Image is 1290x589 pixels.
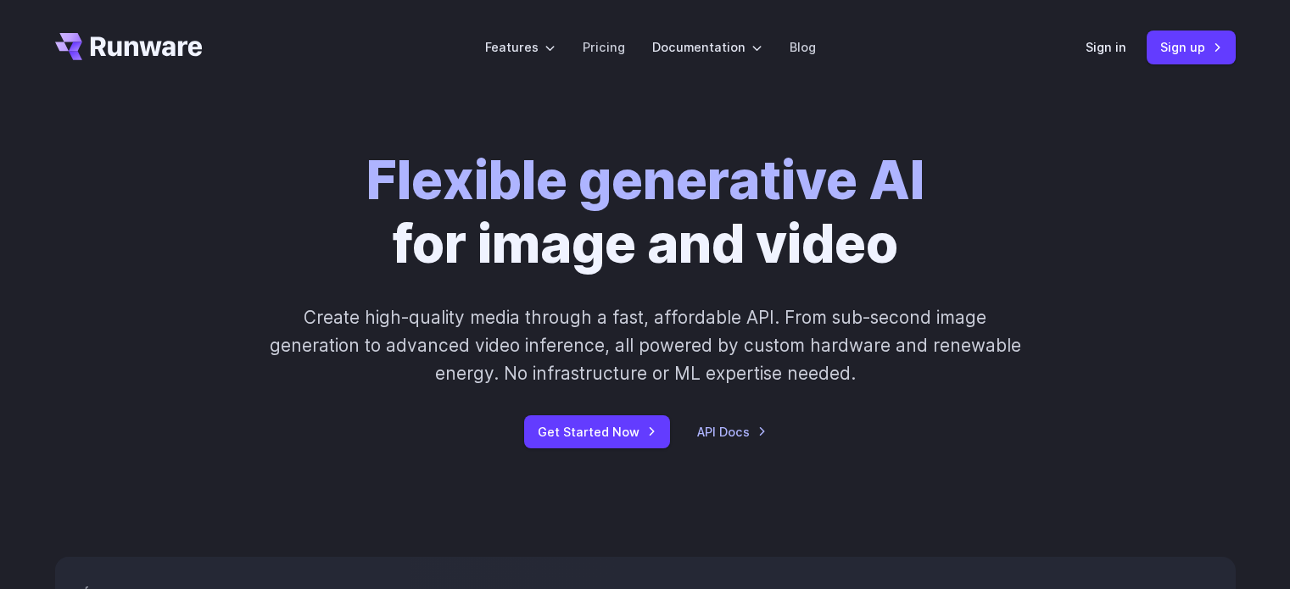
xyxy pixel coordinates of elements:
[55,33,203,60] a: Go to /
[524,415,670,448] a: Get Started Now
[1147,31,1236,64] a: Sign up
[652,37,762,57] label: Documentation
[267,303,1023,388] p: Create high-quality media through a fast, affordable API. From sub-second image generation to adv...
[583,37,625,57] a: Pricing
[366,148,924,212] strong: Flexible generative AI
[366,149,924,276] h1: for image and video
[697,422,767,442] a: API Docs
[1086,37,1126,57] a: Sign in
[485,37,556,57] label: Features
[790,37,816,57] a: Blog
